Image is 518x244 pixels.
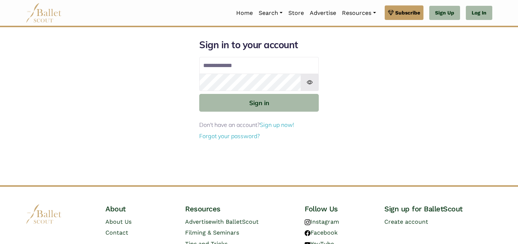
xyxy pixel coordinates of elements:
h4: Resources [185,204,293,214]
a: Subscribe [385,5,423,20]
a: Facebook [305,229,338,236]
a: Contact [105,229,128,236]
h4: Sign up for BalletScout [384,204,492,214]
a: About Us [105,218,131,225]
span: with BalletScout [212,218,259,225]
img: instagram logo [305,219,310,225]
a: Sign Up [429,6,460,20]
h1: Sign in to your account [199,39,319,51]
a: Resources [339,5,379,21]
a: Advertise [307,5,339,21]
a: Log In [466,6,492,20]
a: Filming & Seminars [185,229,239,236]
h4: Follow Us [305,204,373,214]
img: gem.svg [388,9,394,17]
a: Store [285,5,307,21]
a: Forgot your password? [199,132,260,140]
a: Sign up now! [260,121,294,128]
img: facebook logo [305,230,310,236]
h4: About [105,204,174,214]
img: logo [26,204,62,224]
a: Home [233,5,256,21]
button: Sign in [199,94,319,112]
span: Subscribe [395,9,420,17]
a: Create account [384,218,428,225]
a: Instagram [305,218,339,225]
p: Don't have an account? [199,120,319,130]
a: Search [256,5,285,21]
a: Advertisewith BalletScout [185,218,259,225]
